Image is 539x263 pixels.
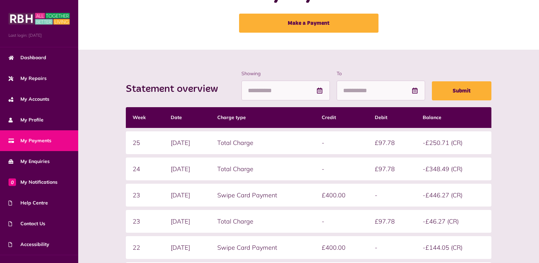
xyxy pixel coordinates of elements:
[164,158,211,180] td: [DATE]
[416,107,492,128] th: Balance
[315,184,368,207] td: £400.00
[315,131,368,154] td: -
[368,210,416,233] td: £97.78
[432,81,491,100] button: Submit
[126,184,164,207] td: 23
[126,83,225,95] h2: Statement overview
[9,116,44,124] span: My Profile
[164,107,211,128] th: Date
[368,131,416,154] td: £97.78
[9,75,47,82] span: My Repairs
[9,54,46,61] span: Dashboard
[416,158,492,180] td: -£348.49 (CR)
[126,210,164,233] td: 23
[126,236,164,259] td: 22
[9,12,70,26] img: MyRBH
[126,107,164,128] th: Week
[210,158,315,180] td: Total Charge
[9,220,45,227] span: Contact Us
[9,32,70,38] span: Last login: [DATE]
[239,14,378,33] a: Make a Payment
[9,241,49,248] span: Accessibility
[210,236,315,259] td: Swipe Card Payment
[337,70,425,77] label: To
[315,158,368,180] td: -
[368,236,416,259] td: -
[315,107,368,128] th: Credit
[126,158,164,180] td: 24
[9,199,48,207] span: Help Centre
[416,184,492,207] td: -£446.27 (CR)
[315,236,368,259] td: £400.00
[9,96,49,103] span: My Accounts
[210,131,315,154] td: Total Charge
[416,131,492,154] td: -£250.71 (CR)
[416,210,492,233] td: -£46.27 (CR)
[164,131,211,154] td: [DATE]
[126,131,164,154] td: 25
[241,70,330,77] label: Showing
[210,210,315,233] td: Total Charge
[9,137,51,144] span: My Payments
[210,107,315,128] th: Charge type
[164,236,211,259] td: [DATE]
[164,210,211,233] td: [DATE]
[210,184,315,207] td: Swipe Card Payment
[368,158,416,180] td: £97.78
[9,179,57,186] span: My Notifications
[315,210,368,233] td: -
[164,184,211,207] td: [DATE]
[9,158,50,165] span: My Enquiries
[368,184,416,207] td: -
[9,178,16,186] span: 0
[368,107,416,128] th: Debit
[416,236,492,259] td: -£144.05 (CR)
